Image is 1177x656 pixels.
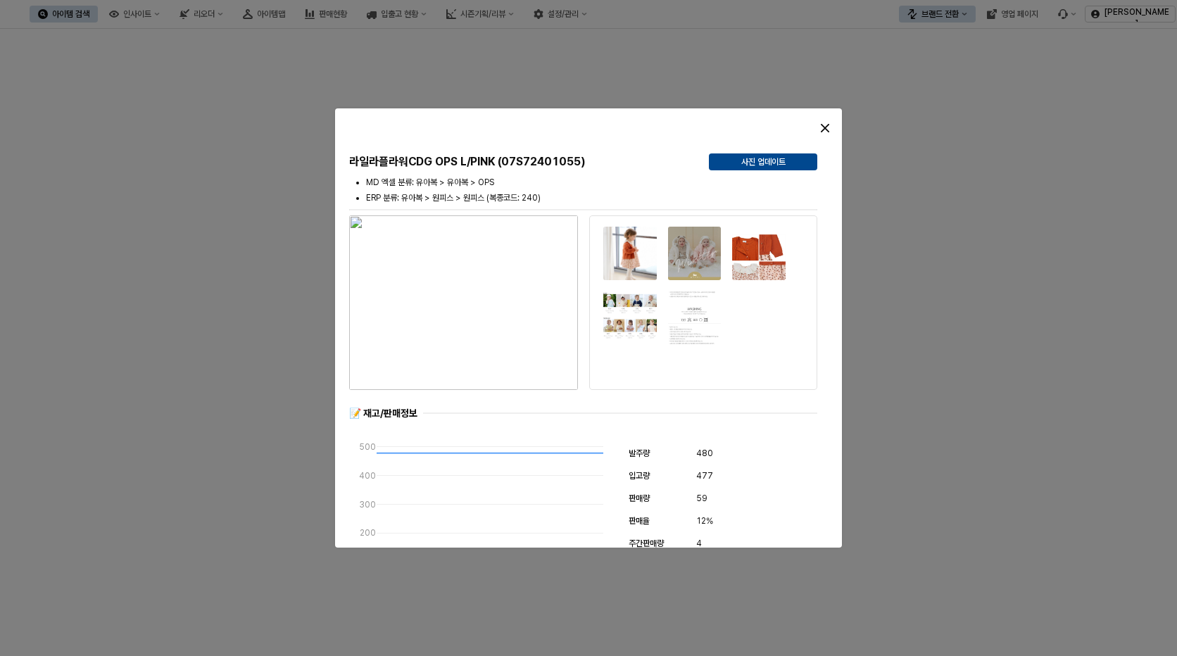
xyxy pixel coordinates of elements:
[629,448,650,458] span: 발주량
[814,117,836,139] button: 닫다
[696,446,713,460] span: 480
[366,176,817,189] li: MD 엑셀 분류: 유아복 > 유아복 > OPS
[696,514,713,528] span: 12%
[629,493,650,503] span: 판매량
[349,407,417,420] div: 📝 재고/판매정보
[629,471,650,481] span: 입고량
[696,491,707,505] span: 59
[709,153,817,170] button: 사진 업데이트
[696,469,713,483] span: 477
[366,191,817,204] li: ERP 분류: 유아복 > 원피스 > 원피스 (복종코드: 240)
[741,156,786,168] p: 사진 업데이트
[696,536,702,550] span: 4
[629,516,650,526] span: 판매율
[629,538,664,548] span: 주간판매량
[349,155,698,169] h5: 라일라플라워CDG OPS L/PINK (07S72401055)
